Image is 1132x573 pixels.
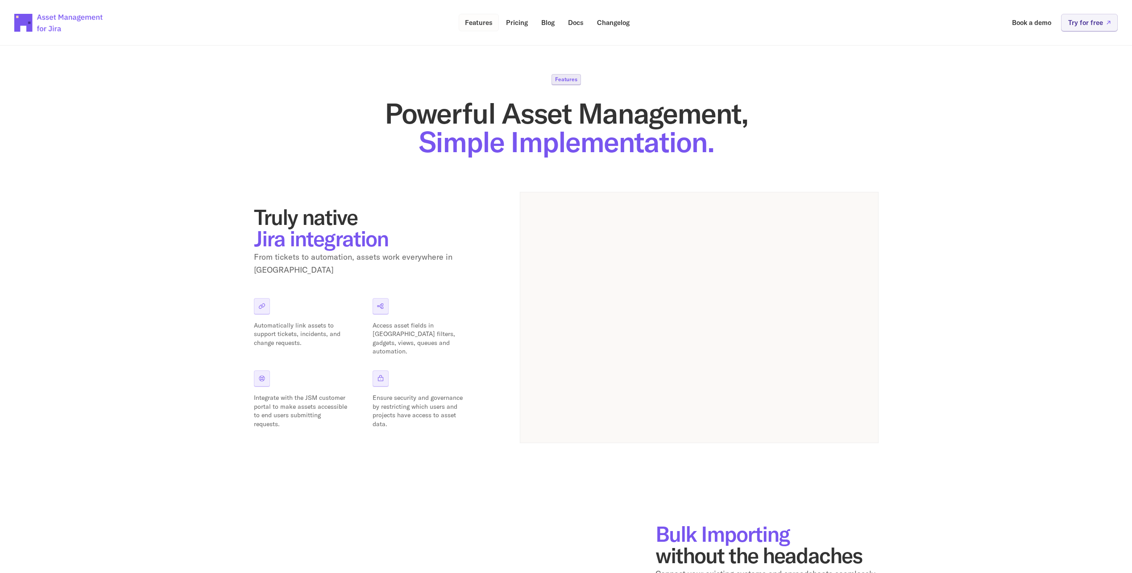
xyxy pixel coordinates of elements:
[254,394,348,428] p: Integrate with the JSM customer portal to make assets accessible to end users submitting requests.
[562,14,590,31] a: Docs
[1068,19,1103,26] p: Try for free
[568,19,584,26] p: Docs
[534,206,864,429] img: App
[373,321,466,356] p: Access asset fields in [GEOGRAPHIC_DATA] filters, gadgets, views, queues and automation.
[655,520,790,547] span: Bulk Importing
[555,77,577,82] p: Features
[1012,19,1051,26] p: Book a demo
[500,14,534,31] a: Pricing
[541,19,555,26] p: Blog
[597,19,630,26] p: Changelog
[254,225,388,252] span: Jira integration
[254,206,477,249] h2: Truly native
[506,19,528,26] p: Pricing
[373,394,466,428] p: Ensure security and governance by restricting which users and projects have access to asset data.
[419,124,714,160] span: Simple Implementation.
[535,14,561,31] a: Blog
[1006,14,1057,31] a: Book a demo
[254,321,348,348] p: Automatically link assets to support tickets, incidents, and change requests.
[254,99,879,156] h1: Powerful Asset Management,
[254,251,477,277] p: From tickets to automation, assets work everywhere in [GEOGRAPHIC_DATA]
[459,14,499,31] a: Features
[591,14,636,31] a: Changelog
[655,523,879,566] h2: without the headaches
[465,19,493,26] p: Features
[1061,14,1118,31] a: Try for free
